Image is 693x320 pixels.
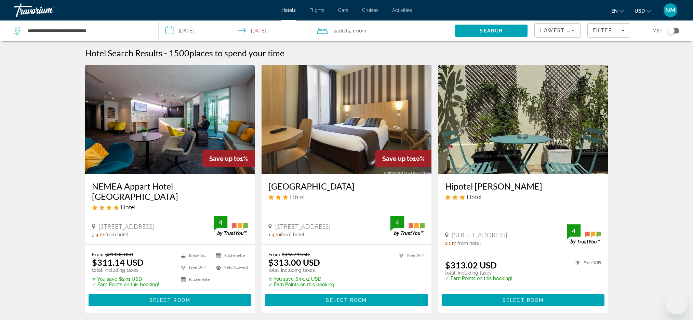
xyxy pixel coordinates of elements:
[334,26,350,36] span: 2
[268,193,425,200] div: 3 star Hotel
[635,8,645,14] span: USD
[540,26,575,34] mat-select: Sort by
[445,260,497,270] ins: $313.02 USD
[480,28,503,33] span: Search
[445,240,457,246] span: 2.1 mi
[362,8,378,13] a: Cruises
[268,232,281,237] span: 1.4 mi
[663,28,679,34] button: Toggle map
[326,297,367,303] span: Select Room
[567,227,581,235] div: 4
[611,8,618,14] span: en
[336,28,350,33] span: Adults
[593,28,612,33] span: Filter
[282,251,310,257] del: $346.74 USD
[635,6,651,16] button: Change currency
[265,294,428,306] button: Select Room
[159,20,310,41] button: Select check in and out date
[390,216,425,236] img: TrustYou guest rating badge
[662,3,679,17] button: User Menu
[268,282,336,287] p: ✓ Earn Points on this booking!
[665,7,676,14] span: NM
[105,251,133,257] del: $314.05 USD
[310,20,455,41] button: Travelers: 2 adults, 0 children
[105,232,129,237] span: from hotel
[164,48,167,58] span: -
[209,155,240,162] span: Save up to
[213,251,248,260] li: Kitchenette
[92,276,159,282] p: $2.91 USD
[390,218,404,226] div: 4
[268,267,336,273] p: total, including taxes
[92,276,117,282] span: ✮ You save
[666,293,688,315] iframe: Кнопка запуска окна обмена сообщениями
[455,25,528,37] button: Search
[262,65,431,174] img: Hotel Paris Villette
[445,276,512,281] p: ✓ Earn Points on this booking!
[572,260,601,266] li: Free WiFi
[177,275,213,284] li: Kitchenette
[540,28,584,33] span: Lowest Price
[202,150,255,167] div: 1%
[281,8,296,13] a: Hotels
[268,276,336,282] p: $33.74 USD
[587,23,630,38] button: Filters
[177,251,213,260] li: Breakfast
[92,181,248,201] a: NEMEA Appart Hotel [GEOGRAPHIC_DATA]
[169,48,284,58] h2: 1500
[214,216,248,236] img: TrustYou guest rating badge
[177,263,213,272] li: Free WiFi
[92,203,248,211] div: 4 star Hotel
[355,28,366,33] span: Room
[445,193,601,200] div: 3 star Hotel
[99,223,154,230] span: [STREET_ADDRESS]
[392,8,412,13] span: Activities
[290,193,305,200] span: Hotel
[268,181,425,191] a: [GEOGRAPHIC_DATA]
[445,270,512,276] p: total, including taxes
[149,297,190,303] span: Select Room
[268,251,280,257] span: From
[92,251,104,257] span: From
[375,150,431,167] div: 10%
[309,8,324,13] a: Flights
[567,224,601,245] img: TrustYou guest rating badge
[442,296,605,303] a: Select Room
[281,232,304,237] span: from hotel
[92,232,105,237] span: 3.4 mi
[189,48,284,58] span: places to spend your time
[467,193,481,200] span: Hotel
[92,257,144,267] ins: $311.14 USD
[214,218,227,226] div: 4
[265,296,428,303] a: Select Room
[452,231,507,239] span: [STREET_ADDRESS]
[382,155,413,162] span: Save up to
[442,294,605,306] button: Select Room
[457,240,481,246] span: from hotel
[89,296,252,303] a: Select Room
[268,257,320,267] ins: $313.00 USD
[438,65,608,174] img: Hipotel Lilas Gambetta
[85,65,255,174] img: NEMEA Appart Hotel Paris Levallois
[611,6,624,16] button: Change language
[92,282,159,287] p: ✓ Earn Points on this booking!
[14,1,82,19] a: Travorium
[89,294,252,306] button: Select Room
[503,297,544,303] span: Select Room
[213,263,248,272] li: Pets Allowed
[445,181,601,191] a: Hipotel [PERSON_NAME]
[652,26,663,36] span: Map
[338,8,348,13] a: Cars
[350,26,366,36] span: , 1
[92,267,159,273] p: total, including taxes
[121,203,135,211] span: Hotel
